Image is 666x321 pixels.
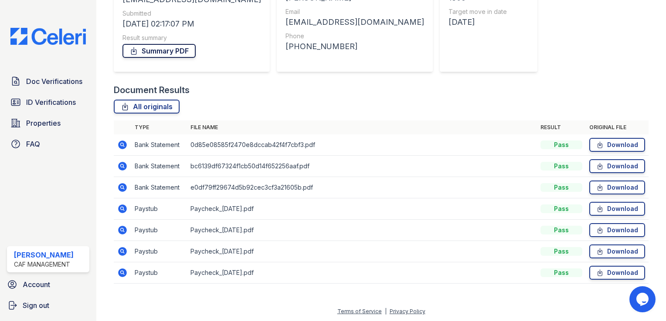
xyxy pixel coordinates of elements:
div: CAF Management [14,260,74,269]
div: Submitted [122,9,261,18]
th: Type [131,120,187,134]
a: Download [589,138,645,152]
div: | [385,308,387,314]
div: [DATE] 02:17:07 PM [122,18,261,30]
a: Download [589,266,645,280]
div: [PERSON_NAME] [14,250,74,260]
div: [PHONE_NUMBER] [285,40,424,53]
div: Pass [540,247,582,256]
iframe: chat widget [629,286,657,312]
div: Pass [540,204,582,213]
td: Bank Statement [131,177,187,198]
a: Properties [7,114,89,132]
a: Summary PDF [122,44,196,58]
a: Download [589,159,645,173]
td: Paystub [131,220,187,241]
div: Pass [540,140,582,149]
span: FAQ [26,139,40,149]
a: ID Verifications [7,94,89,111]
a: Download [589,223,645,237]
div: [DATE] [449,16,516,28]
td: Paystub [131,198,187,220]
td: Paycheck_[DATE].pdf [187,262,537,284]
th: File name [187,120,537,134]
div: Target move in date [449,7,516,16]
th: Result [537,120,586,134]
a: Account [3,276,93,293]
span: ID Verifications [26,97,76,107]
img: CE_Logo_Blue-a8612792a0a2168367f1c8372b55b34899dd931a85d93a1a3d3e32e68fde9ad4.png [3,28,93,45]
div: [EMAIL_ADDRESS][DOMAIN_NAME] [285,16,424,28]
a: FAQ [7,135,89,153]
td: Paystub [131,241,187,262]
a: Download [589,181,645,194]
td: bc6139df67324f1cb50d14f652256aaf.pdf [187,156,537,177]
a: Terms of Service [337,308,382,314]
a: Privacy Policy [390,308,425,314]
a: All originals [114,100,180,114]
a: Doc Verifications [7,73,89,90]
span: Sign out [23,300,49,311]
div: Phone [285,32,424,40]
th: Original file [586,120,649,134]
div: Document Results [114,84,190,96]
div: Pass [540,183,582,192]
td: Paystub [131,262,187,284]
div: Pass [540,162,582,171]
span: Doc Verifications [26,76,82,87]
td: Bank Statement [131,134,187,156]
div: Result summary [122,33,261,42]
td: e0df79ff29674d5b92cec3cf3a21605b.pdf [187,177,537,198]
span: Account [23,279,50,290]
a: Download [589,202,645,216]
div: Email [285,7,424,16]
td: Bank Statement [131,156,187,177]
div: Pass [540,226,582,234]
td: Paycheck_[DATE].pdf [187,241,537,262]
td: 0d85e08585f2470e8dccab42f4f7cbf3.pdf [187,134,537,156]
td: Paycheck_[DATE].pdf [187,198,537,220]
a: Download [589,244,645,258]
a: Sign out [3,297,93,314]
td: Paycheck_[DATE].pdf [187,220,537,241]
div: Pass [540,268,582,277]
span: Properties [26,118,61,128]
